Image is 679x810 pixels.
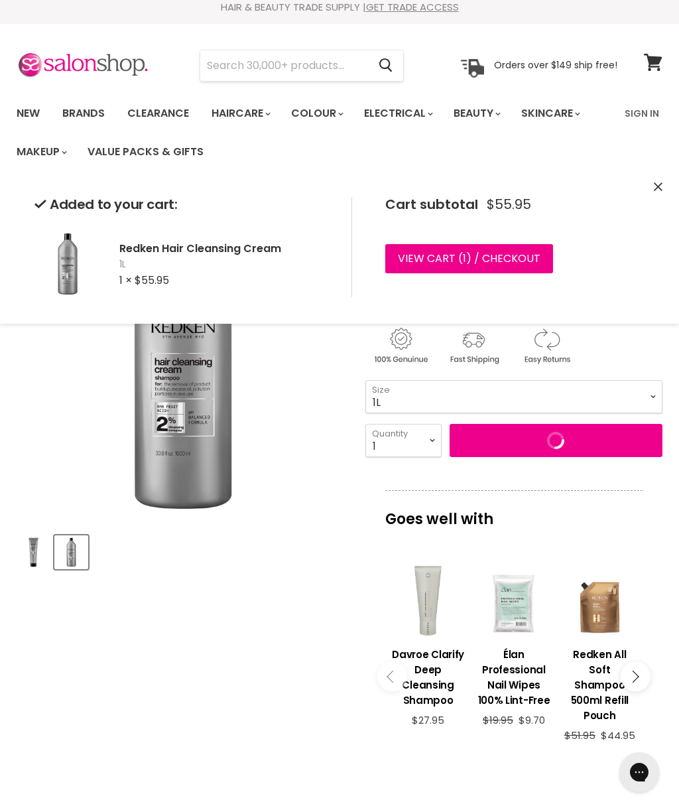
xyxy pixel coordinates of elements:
[54,535,88,569] button: Redken Hair Cleansing Cream
[34,197,330,212] h2: Added to your cart:
[119,241,330,255] h2: Redken Hair Cleansing Cream
[494,59,617,71] p: Orders over $149 ship free!
[511,100,588,127] a: Skincare
[17,535,50,569] button: Redken Hair Cleansing Cream
[368,50,403,81] button: Search
[200,50,368,81] input: Search
[483,713,513,727] span: $19.95
[392,647,464,708] h3: Davroe Clarify Deep Cleansing Shampoo
[385,195,478,214] span: Cart subtotal
[412,713,444,727] span: $27.95
[119,258,330,271] span: 1L
[34,231,101,297] img: Redken Hair Cleansing Cream
[564,637,636,730] a: View product:Redken All Soft Shampoo 500ml Refill Pouch
[119,273,132,288] span: 1 ×
[477,647,550,708] h3: Élan Professional Nail Wipes 100% Lint-Free
[7,138,75,166] a: Makeup
[365,424,442,457] select: Quantity
[385,490,643,534] p: Goes well with
[438,326,509,366] img: shipping.gif
[519,713,545,727] span: $9.70
[354,100,441,127] a: Electrical
[385,244,553,273] a: View cart (1) / Checkout
[117,100,199,127] a: Clearance
[18,537,49,568] img: Redken Hair Cleansing Cream
[654,180,662,194] button: Close
[463,251,466,266] span: 1
[564,728,595,742] span: $51.95
[17,190,349,523] div: Redken Hair Cleansing Cream image. Click or Scroll to Zoom.
[477,637,550,714] a: View product:Élan Professional Nail Wipes 100% Lint-Free
[135,273,169,288] span: $55.95
[617,100,667,127] a: Sign In
[200,50,404,82] form: Product
[511,326,582,366] img: returns.gif
[15,531,351,569] div: Product thumbnails
[487,197,531,212] span: $55.95
[202,100,278,127] a: Haircare
[392,637,464,714] a: View product:Davroe Clarify Deep Cleansing Shampoo
[7,94,617,171] ul: Main menu
[78,138,214,166] a: Value Packs & Gifts
[7,100,50,127] a: New
[601,728,635,742] span: $44.95
[56,537,87,568] img: Redken Hair Cleansing Cream
[365,326,436,366] img: genuine.gif
[17,189,349,522] img: Redken Hair Cleansing Cream
[281,100,351,127] a: Colour
[444,100,509,127] a: Beauty
[52,100,115,127] a: Brands
[564,647,636,723] h3: Redken All Soft Shampoo 500ml Refill Pouch
[613,748,666,797] iframe: Gorgias live chat messenger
